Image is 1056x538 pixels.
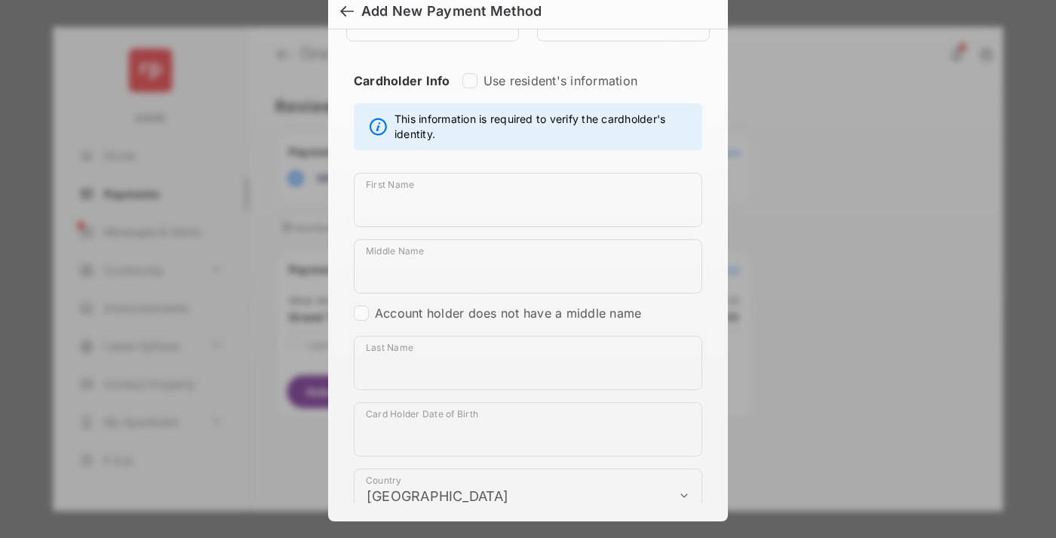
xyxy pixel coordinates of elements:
strong: Cardholder Info [354,73,450,115]
div: payment_method_screening[postal_addresses][country] [354,469,702,523]
span: This information is required to verify the cardholder's identity. [394,112,694,142]
label: Account holder does not have a middle name [375,306,641,321]
div: Add New Payment Method [361,3,542,20]
label: Use resident's information [483,73,637,88]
